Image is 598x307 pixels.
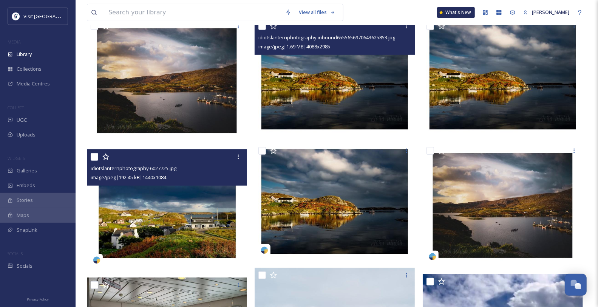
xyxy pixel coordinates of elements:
[17,212,29,219] span: Maps
[23,12,82,20] span: Visit [GEOGRAPHIC_DATA]
[87,19,247,142] img: idiotslanternphotography-inbound5861801095119505372.jpg
[27,294,49,303] a: Privacy Policy
[258,43,330,50] span: image/jpeg | 1.69 MB | 4088 x 2985
[105,4,281,21] input: Search your library
[87,149,247,270] img: idiotslanternphotography-6027725.jpg
[8,39,21,45] span: MEDIA
[532,9,569,16] span: [PERSON_NAME]
[8,251,23,256] span: SOCIALS
[17,51,32,58] span: Library
[12,12,20,20] img: Untitled%20design%20%2897%29.png
[258,34,395,41] span: idiotslanternphotography-inbound6555656970643625853.jpg
[91,174,166,181] span: image/jpeg | 192.45 kB | 1440 x 1084
[17,262,32,270] span: Socials
[93,256,100,264] img: snapsea-logo.png
[17,65,42,73] span: Collections
[255,19,415,136] img: idiotslanternphotography-inbound6555656970643625853.jpg
[423,19,583,136] img: idiotslanternphotography-inbound4285633411899305337.jpg
[17,167,37,174] span: Galleries
[17,197,33,204] span: Stories
[91,165,176,172] span: idiotslanternphotography-6027725.jpg
[17,116,27,124] span: UGC
[17,131,36,138] span: Uploads
[423,143,583,267] img: idiotslanternphotography-6027724.jpg
[27,297,49,302] span: Privacy Policy
[17,226,37,234] span: SnapLink
[261,247,268,254] img: snapsea-logo.png
[255,143,415,260] img: idiotslanternphotography-6037562.jpg
[295,5,339,20] a: View all files
[8,155,25,161] span: WIDGETS
[429,253,436,260] img: snapsea-logo.png
[17,182,35,189] span: Embeds
[17,80,50,87] span: Media Centres
[565,274,587,296] button: Open Chat
[519,5,573,20] a: [PERSON_NAME]
[437,7,475,18] a: What's New
[8,105,24,110] span: COLLECT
